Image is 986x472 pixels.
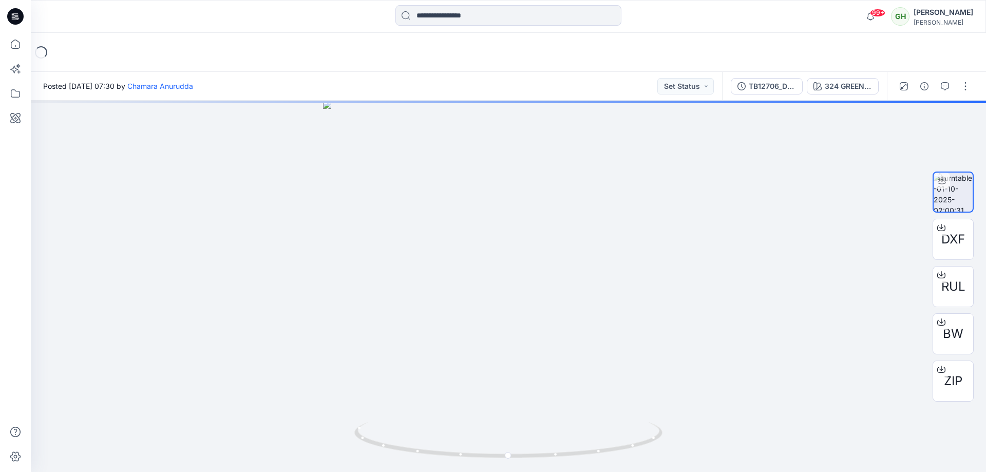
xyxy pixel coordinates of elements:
[914,6,973,18] div: [PERSON_NAME]
[941,277,965,296] span: RUL
[127,82,193,90] a: Chamara Anurudda
[731,78,803,95] button: TB12706_DEV
[914,18,973,26] div: [PERSON_NAME]
[43,81,193,91] span: Posted [DATE] 07:30 by
[807,78,879,95] button: 324 GREENPLD
[941,230,965,249] span: DXF
[916,78,933,95] button: Details
[934,173,973,212] img: turntable-01-10-2025-02:00:31
[944,372,962,390] span: ZIP
[943,325,963,343] span: BW
[891,7,909,26] div: GH
[749,81,796,92] div: TB12706_DEV
[870,9,885,17] span: 99+
[825,81,872,92] div: 324 GREENPLD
